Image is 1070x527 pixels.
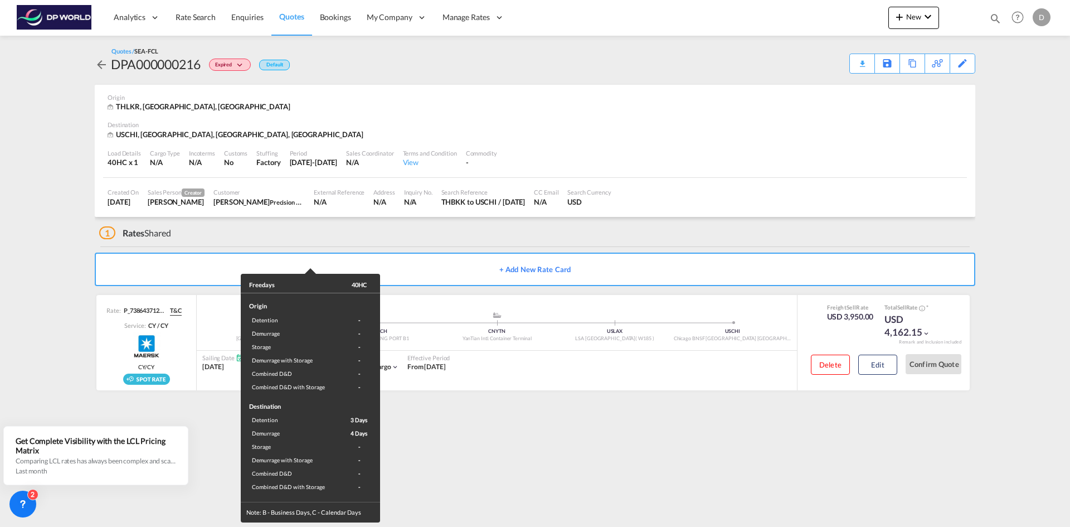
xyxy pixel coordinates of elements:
div: 40HC [352,281,367,289]
td: Origin [241,293,338,313]
td: - [338,340,380,354]
td: Storage [241,340,338,354]
td: Detention [241,313,338,327]
td: Destination [241,394,338,413]
td: Storage [241,440,338,453]
div: Note: B - Business Days, C - Calendar Days [241,502,380,522]
td: - [338,380,380,394]
td: Combined D&D with Storage [241,480,338,502]
td: - [338,480,380,502]
td: Demurrage [241,327,338,340]
td: - [338,367,380,380]
td: - [338,313,380,327]
td: - [338,354,380,367]
td: Demurrage [241,427,338,440]
td: - [338,327,380,340]
td: - [338,440,380,453]
th: Freedays [241,274,338,293]
span: 4 Days [351,430,367,437]
td: Demurrage with Storage [241,354,338,367]
td: - [338,453,380,467]
td: Combined D&D [241,467,338,480]
td: - [338,467,380,480]
span: 3 Days [351,417,367,423]
td: Demurrage with Storage [241,453,338,467]
td: Combined D&D with Storage [241,380,338,394]
td: Combined D&D [241,367,338,380]
td: Detention [241,413,338,427]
